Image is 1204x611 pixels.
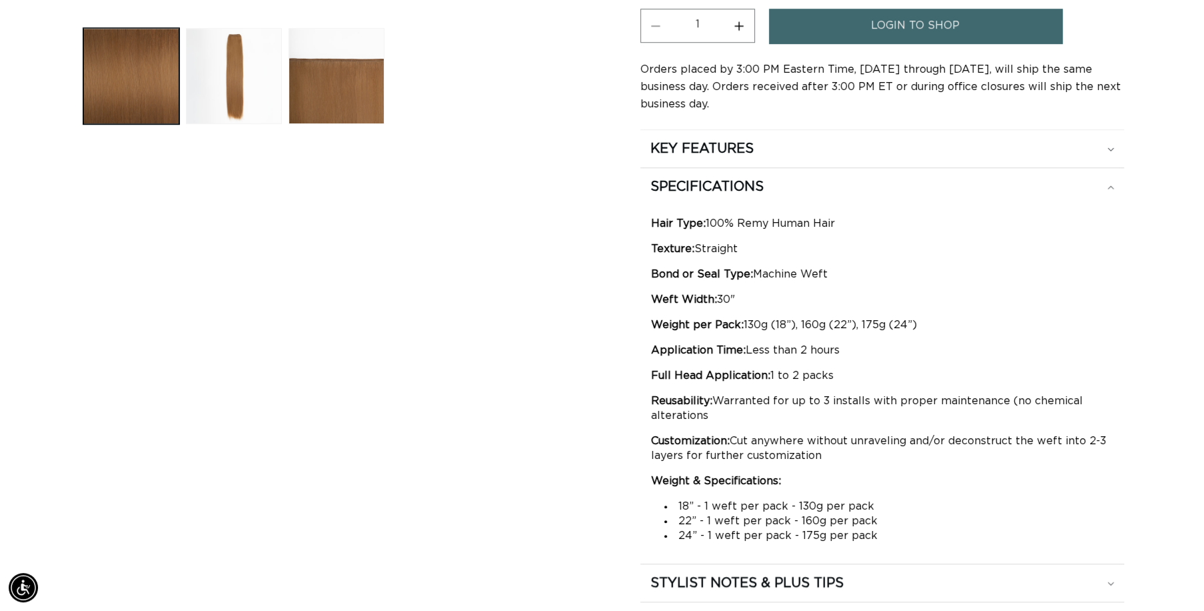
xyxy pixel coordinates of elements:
strong: Application Time: [651,345,746,356]
li: 22” - 1 weft per pack - 160g per pack [664,514,1113,528]
strong: Customization: [651,436,730,446]
strong: Hair Type: [651,218,706,229]
button: Load image 3 in gallery view [289,28,384,124]
button: Load image 2 in gallery view [186,28,282,124]
h2: KEY FEATURES [650,140,754,157]
summary: STYLIST NOTES & PLUS TIPS [640,564,1124,602]
strong: Texture: [651,243,694,254]
strong: Bond or Seal Type: [651,269,753,279]
iframe: Chat Widget [1137,547,1204,611]
strong: Weight per Pack: [651,320,744,330]
p: Less than 2 hours [651,343,1113,358]
a: login to shop [769,9,1062,43]
div: Accessibility Menu [9,573,38,602]
summary: KEY FEATURES [640,130,1124,167]
summary: SPECIFICATIONS [640,168,1124,205]
strong: Weft Width: [651,294,717,305]
h2: STYLIST NOTES & PLUS TIPS [650,574,844,592]
p: Machine Weft [651,267,1113,281]
li: 18” - 1 weft per pack - 130g per pack [664,499,1113,514]
li: 24” - 1 weft per pack - 175g per pack [664,528,1113,543]
h2: SPECIFICATIONS [650,178,764,195]
p: 100% Remy Human Hair [651,216,1113,231]
strong: Full Head Application: [651,370,770,381]
strong: Reusability: [651,396,712,406]
strong: Weight & Specifications: [651,476,781,486]
p: Cut anywhere without unraveling and/or deconstruct the weft into 2-3 layers for further customiza... [651,434,1113,463]
span: Orders placed by 3:00 PM Eastern Time, [DATE] through [DATE], will ship the same business day. Or... [640,64,1121,109]
p: 30" [651,292,1113,307]
p: 1 to 2 packs [651,368,1113,383]
p: Warranted for up to 3 installs with proper maintenance (no chemical alterations [651,394,1113,423]
span: login to shop [871,9,959,43]
button: Load image 1 in gallery view [83,28,179,124]
p: 130g (18”), 160g (22”), 175g (24”) [651,318,1113,332]
p: Straight [651,241,1113,256]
